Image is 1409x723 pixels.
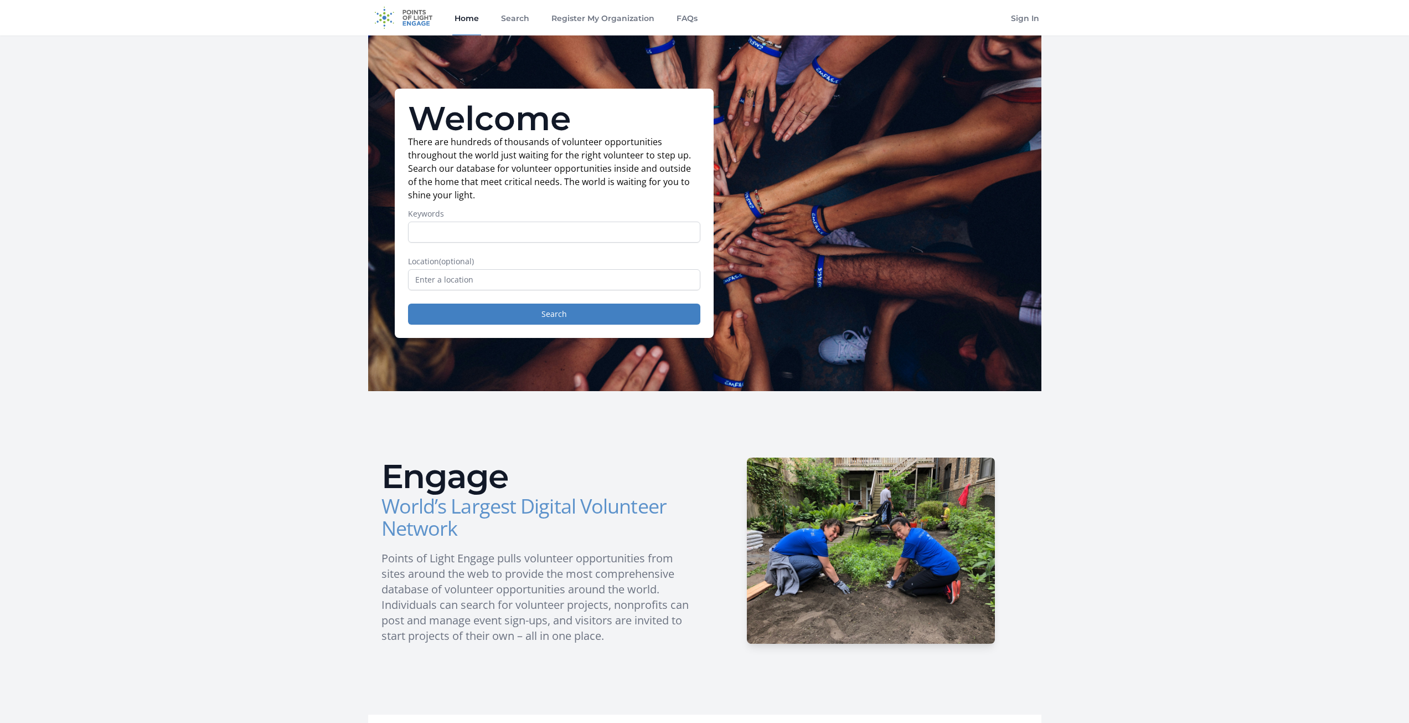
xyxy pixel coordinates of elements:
label: Location [408,256,700,267]
img: HCSC-H_1.JPG [747,458,995,644]
h2: Engage [381,460,696,493]
p: There are hundreds of thousands of volunteer opportunities throughout the world just waiting for ... [408,135,700,202]
h1: Welcome [408,102,700,135]
label: Keywords [408,208,700,219]
h3: World’s Largest Digital Volunteer Network [381,495,696,540]
button: Search [408,304,700,325]
input: Enter a location [408,269,700,290]
p: Points of Light Engage pulls volunteer opportunities from sites around the web to provide the mos... [381,551,696,644]
span: (optional) [439,256,474,266]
